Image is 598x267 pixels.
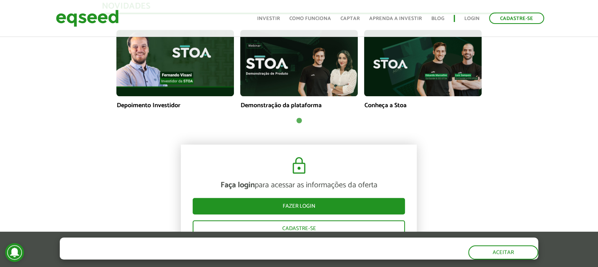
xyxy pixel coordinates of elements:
[289,156,309,175] img: cadeado.svg
[193,220,405,237] a: Cadastre-se
[116,30,234,96] img: maxresdefault.jpg
[340,16,360,21] a: Captar
[364,30,482,96] img: maxresdefault.jpg
[364,102,482,109] p: Conheça a Stoa
[56,8,119,29] img: EqSeed
[464,16,480,21] a: Login
[240,30,358,96] img: maxresdefault.jpg
[116,102,234,109] p: Depoimento Investidor
[289,16,331,21] a: Como funciona
[489,13,544,24] a: Cadastre-se
[60,238,344,250] h5: O site da EqSeed utiliza cookies para melhorar sua navegação.
[164,252,254,259] a: política de privacidade e de cookies
[295,117,303,125] button: 1 of 1
[221,179,255,192] strong: Faça login
[193,198,405,214] a: Fazer login
[240,102,358,109] p: Demonstração da plataforma
[431,16,444,21] a: Blog
[60,252,344,259] p: Ao clicar em "aceitar", você aceita nossa .
[257,16,280,21] a: Investir
[193,181,405,190] p: para acessar as informações da oferta
[468,245,538,260] button: Aceitar
[369,16,422,21] a: Aprenda a investir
